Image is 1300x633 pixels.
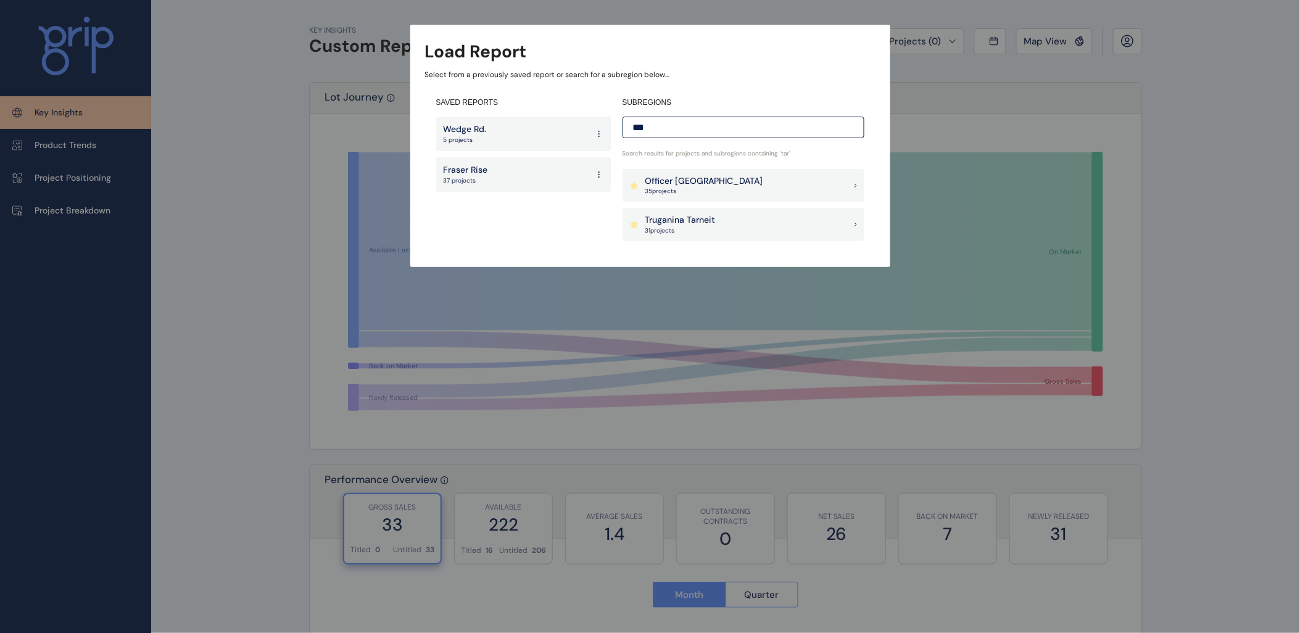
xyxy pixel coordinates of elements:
[645,214,716,226] p: Truganina Tarneit
[645,175,763,188] p: Officer [GEOGRAPHIC_DATA]
[444,136,487,144] p: 5 projects
[623,149,864,158] p: Search results for projects and subregions containing ' tar '
[645,226,716,235] p: 31 project s
[444,176,488,185] p: 37 projects
[444,164,488,176] p: Fraser Rise
[623,97,864,108] h4: SUBREGIONS
[444,123,487,136] p: Wedge Rd.
[425,39,527,64] h3: Load Report
[425,70,876,80] p: Select from a previously saved report or search for a subregion below...
[645,187,763,196] p: 35 project s
[436,97,611,108] h4: SAVED REPORTS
